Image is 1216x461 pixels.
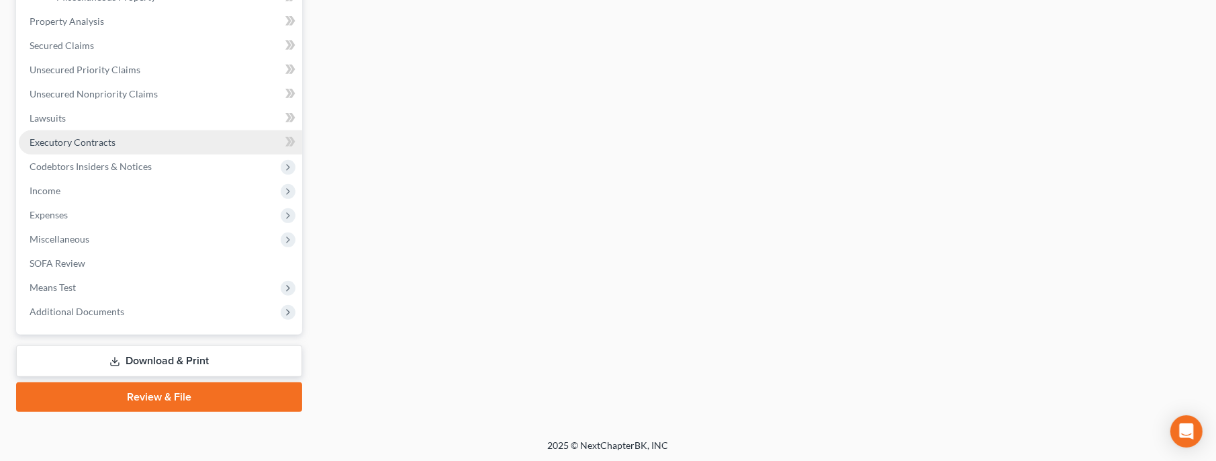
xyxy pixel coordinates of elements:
a: Secured Claims [19,34,302,58]
a: Property Analysis [19,9,302,34]
span: SOFA Review [30,257,85,269]
a: Executory Contracts [19,130,302,155]
a: Lawsuits [19,106,302,130]
a: Review & File [16,382,302,412]
span: Miscellaneous [30,233,89,245]
a: Unsecured Priority Claims [19,58,302,82]
span: Codebtors Insiders & Notices [30,161,152,172]
span: Secured Claims [30,40,94,51]
span: Expenses [30,209,68,220]
span: Property Analysis [30,15,104,27]
span: Income [30,185,60,196]
span: Unsecured Priority Claims [30,64,140,75]
span: Lawsuits [30,112,66,124]
a: Unsecured Nonpriority Claims [19,82,302,106]
a: Download & Print [16,345,302,377]
span: Unsecured Nonpriority Claims [30,88,158,99]
a: SOFA Review [19,251,302,276]
div: Open Intercom Messenger [1170,415,1203,448]
span: Additional Documents [30,306,124,317]
span: Executory Contracts [30,136,115,148]
span: Means Test [30,282,76,293]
